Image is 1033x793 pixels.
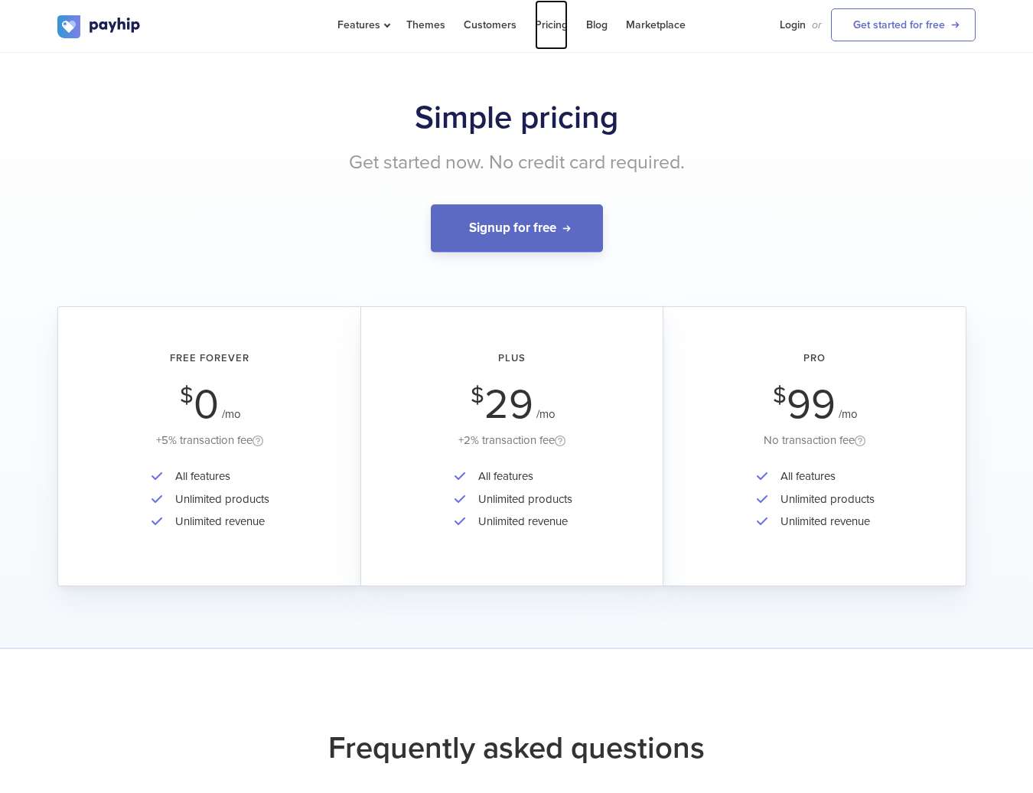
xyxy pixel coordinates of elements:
[383,353,641,364] h2: Plus
[773,387,787,405] span: $
[57,152,976,174] h2: Get started now. No credit card required.
[471,387,484,405] span: $
[222,407,241,421] span: /mo
[787,380,836,429] span: 99
[337,18,388,31] span: Features
[839,407,858,421] span: /mo
[773,511,875,533] li: Unlimited revenue
[80,353,339,364] h2: Free Forever
[471,511,572,533] li: Unlimited revenue
[536,407,556,421] span: /mo
[194,380,219,429] span: 0
[471,465,572,488] li: All features
[80,431,339,450] div: +5% transaction fee
[180,387,194,405] span: $
[471,488,572,511] li: Unlimited products
[168,488,269,511] li: Unlimited products
[773,465,875,488] li: All features
[57,99,976,137] h1: Simple pricing
[383,431,641,450] div: +2% transaction fee
[773,488,875,511] li: Unlimited products
[831,8,976,41] a: Get started for free
[431,204,603,253] a: Signup for free
[484,380,533,429] span: 29
[57,726,976,770] h2: Frequently asked questions
[685,353,944,364] h2: Pro
[57,15,142,38] img: logo.svg
[168,465,269,488] li: All features
[685,431,944,450] div: No transaction fee
[168,511,269,533] li: Unlimited revenue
